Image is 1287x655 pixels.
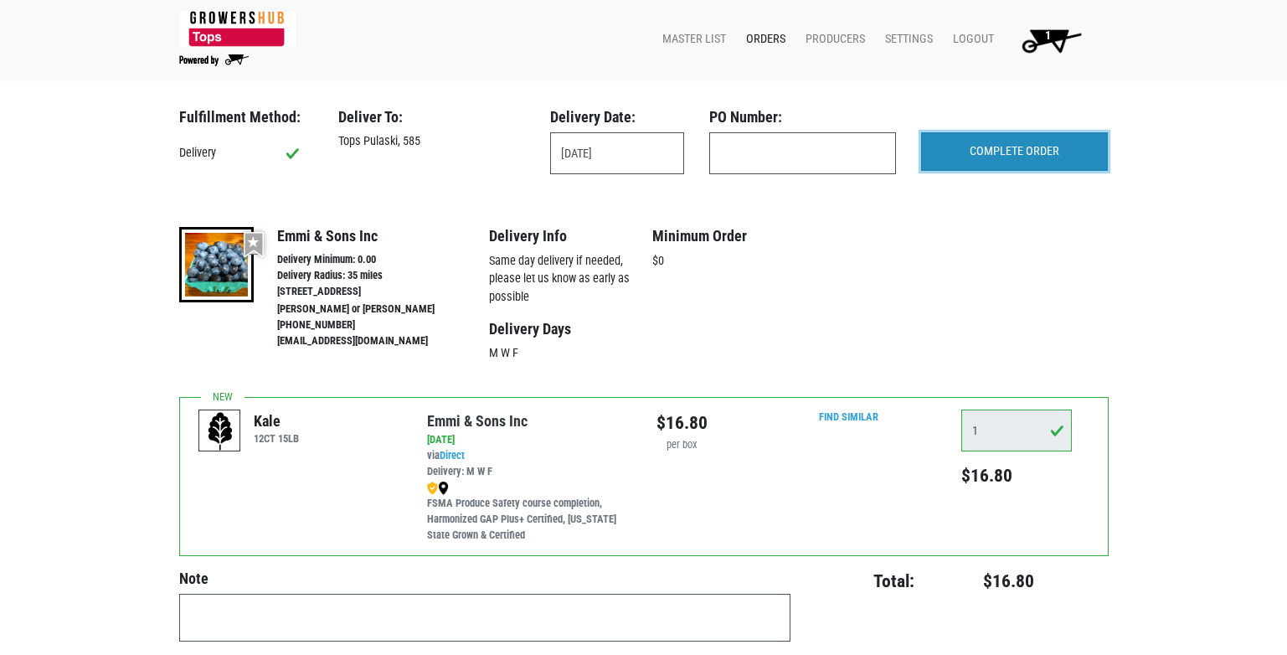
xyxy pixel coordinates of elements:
input: Qty [961,410,1072,451]
input: Select Date [550,132,684,174]
a: Logout [940,23,1001,55]
div: via [427,448,631,480]
img: placeholder-variety-43d6402dacf2d531de610a020419775a.svg [199,410,241,452]
img: Cart [1014,23,1089,57]
a: Settings [872,23,940,55]
p: Same day delivery if needed, please let us know as early as possible [489,252,652,307]
div: [DATE] [427,432,631,448]
a: Direct [440,449,465,462]
h6: 12CT 15LB [254,432,299,445]
div: Kale [254,410,299,432]
a: Emmi & Sons Inc [427,412,528,430]
h4: Delivery Info [489,227,652,245]
div: per box [656,437,708,453]
li: [PHONE_NUMBER] [277,317,489,333]
h4: Delivery Days [489,320,652,338]
h4: Minimum Order [652,227,816,245]
a: Orders [733,23,792,55]
a: Find Similar [819,410,878,423]
img: thumbnail-aa6cd2af8f24da05a581646e1e2369c5.jpg [179,227,254,302]
h3: Deliver To: [338,108,525,126]
p: $0 [652,252,816,271]
li: [EMAIL_ADDRESS][DOMAIN_NAME] [277,333,489,349]
h4: Total: [816,570,914,592]
div: FSMA Produce Safety course completion, Harmonized GAP Plus+ Certified, [US_STATE] State Grown & C... [427,480,631,544]
img: map_marker-0e94453035b3232a4d21701695807de9.png [438,482,449,495]
img: safety-e55c860ca8c00a9c171001a62a92dabd.png [427,482,438,495]
h4: $16.80 [924,570,1034,592]
img: Powered by Big Wheelbarrow [179,54,249,66]
li: Delivery Minimum: 0.00 [277,252,489,268]
span: 1 [1045,28,1051,43]
input: COMPLETE ORDER [921,132,1108,171]
h3: PO Number: [709,108,896,126]
li: [PERSON_NAME] or [PERSON_NAME] [277,302,489,317]
a: Producers [792,23,872,55]
h4: Emmi & Sons Inc [277,227,489,245]
li: Delivery Radius: 35 miles [277,268,489,284]
h3: Delivery Date: [550,108,684,126]
h4: Note [179,570,790,588]
li: [STREET_ADDRESS] [277,284,489,300]
a: 1 [1001,23,1095,57]
h5: $16.80 [961,465,1072,487]
h3: Fulfillment Method: [179,108,313,126]
div: Tops Pulaski, 585 [326,132,538,151]
img: 279edf242af8f9d49a69d9d2afa010fb.png [179,11,296,47]
div: $16.80 [656,410,708,436]
div: Delivery: M W F [427,464,631,480]
p: M W F [489,344,652,363]
a: Master List [649,23,733,55]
